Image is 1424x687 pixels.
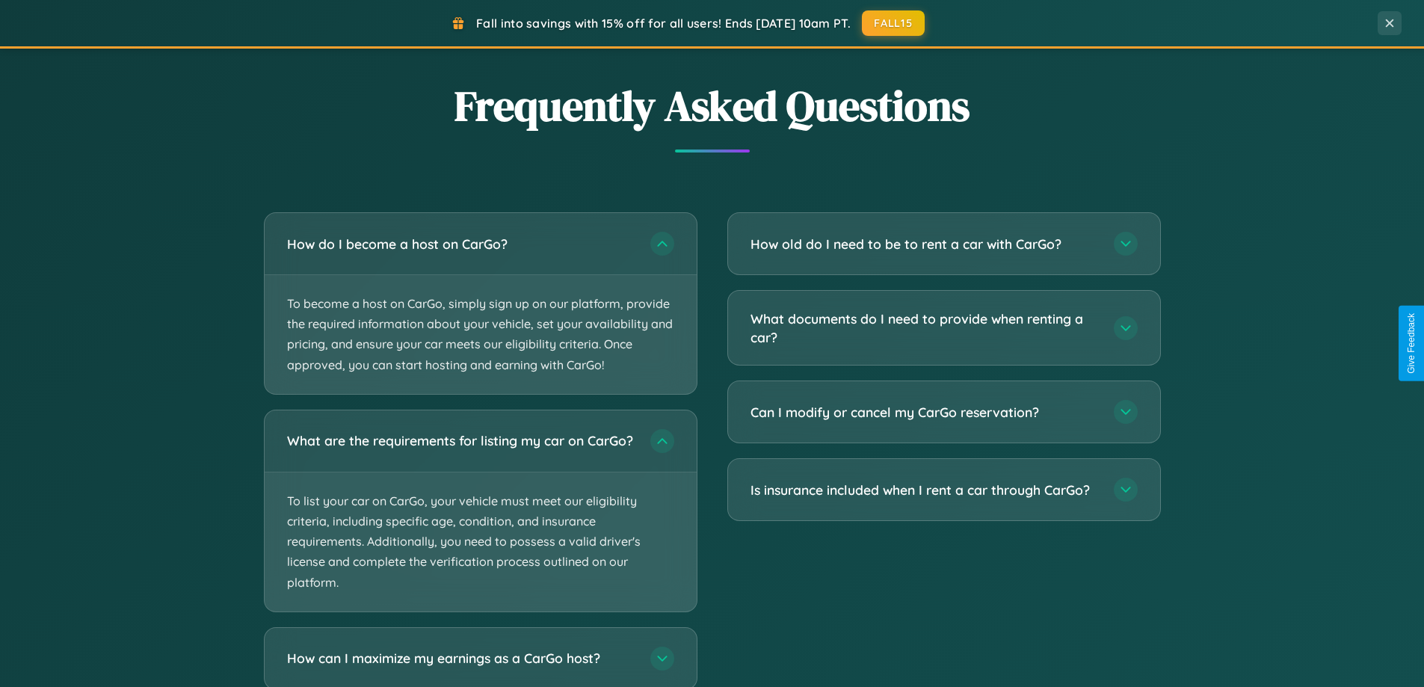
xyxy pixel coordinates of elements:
h3: Is insurance included when I rent a car through CarGo? [750,481,1099,499]
div: Give Feedback [1406,313,1417,374]
button: FALL15 [862,10,925,36]
p: To list your car on CarGo, your vehicle must meet our eligibility criteria, including specific ag... [265,472,697,611]
h2: Frequently Asked Questions [264,77,1161,135]
h3: How old do I need to be to rent a car with CarGo? [750,235,1099,253]
h3: What are the requirements for listing my car on CarGo? [287,431,635,450]
h3: How do I become a host on CarGo? [287,235,635,253]
h3: Can I modify or cancel my CarGo reservation? [750,403,1099,422]
h3: How can I maximize my earnings as a CarGo host? [287,649,635,668]
h3: What documents do I need to provide when renting a car? [750,309,1099,346]
span: Fall into savings with 15% off for all users! Ends [DATE] 10am PT. [476,16,851,31]
p: To become a host on CarGo, simply sign up on our platform, provide the required information about... [265,275,697,394]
